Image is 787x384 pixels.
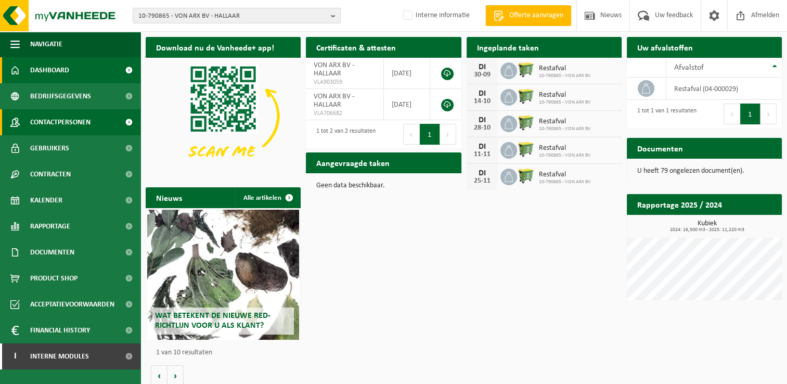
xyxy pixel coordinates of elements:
span: Financial History [30,317,90,343]
td: [DATE] [384,89,431,120]
h2: Nieuws [146,187,192,208]
div: DI [472,169,493,177]
span: Navigatie [30,31,62,57]
p: Geen data beschikbaar. [316,182,450,189]
button: 10-790865 - VON ARX BV - HALLAAR [133,8,341,23]
button: 1 [420,124,440,145]
span: Afvalstof [674,63,704,72]
span: 2024: 16,500 m3 - 2025: 11,220 m3 [632,227,782,233]
img: WB-0660-HPE-GN-50 [517,61,535,79]
span: 10-790865 - VON ARX BV [539,99,591,106]
div: 30-09 [472,71,493,79]
span: 10-790865 - VON ARX BV [539,152,591,159]
span: VLA706682 [314,109,375,118]
img: WB-0660-HPE-GN-50 [517,87,535,105]
h2: Ingeplande taken [467,37,549,57]
span: Restafval [539,91,591,99]
div: DI [472,143,493,151]
img: WB-0660-HPE-GN-50 [517,167,535,185]
span: 10-790865 - VON ARX BV - HALLAAR [138,8,327,24]
span: Product Shop [30,265,78,291]
h2: Uw afvalstoffen [627,37,703,57]
span: 10-790865 - VON ARX BV [539,179,591,185]
span: Wat betekent de nieuwe RED-richtlijn voor u als klant? [155,312,270,330]
span: Restafval [539,171,591,179]
img: WB-0660-HPE-GN-50 [517,140,535,158]
a: Alle artikelen [235,187,300,208]
img: WB-0660-HPE-GN-50 [517,114,535,132]
div: 11-11 [472,151,493,158]
h2: Download nu de Vanheede+ app! [146,37,285,57]
button: Next [760,104,777,124]
h3: Kubiek [632,220,782,233]
span: Rapportage [30,213,70,239]
td: restafval (04-000029) [666,78,782,100]
p: 1 van 10 resultaten [156,349,295,356]
td: [DATE] [384,58,431,89]
a: Bekijk rapportage [704,214,781,235]
button: Previous [724,104,740,124]
h2: Aangevraagde taken [306,152,400,173]
span: Gebruikers [30,135,69,161]
h2: Rapportage 2025 / 2024 [627,194,732,214]
span: Dashboard [30,57,69,83]
div: DI [472,89,493,98]
label: Interne informatie [401,8,470,23]
div: 25-11 [472,177,493,185]
h2: Certificaten & attesten [306,37,406,57]
button: 1 [740,104,760,124]
span: Restafval [539,118,591,126]
span: VON ARX BV - HALLAAR [314,61,354,78]
div: 28-10 [472,124,493,132]
span: I [10,343,20,369]
span: Restafval [539,144,591,152]
p: U heeft 79 ongelezen document(en). [637,168,771,175]
div: DI [472,63,493,71]
span: Restafval [539,65,591,73]
div: 1 tot 2 van 2 resultaten [311,123,376,146]
span: Contactpersonen [30,109,91,135]
span: Contracten [30,161,71,187]
span: 10-790865 - VON ARX BV [539,126,591,132]
div: 14-10 [472,98,493,105]
span: Documenten [30,239,74,265]
div: DI [472,116,493,124]
span: Kalender [30,187,62,213]
h2: Documenten [627,138,693,158]
span: Acceptatievoorwaarden [30,291,114,317]
button: Previous [403,124,420,145]
span: VLA903059 [314,78,375,86]
span: VON ARX BV - HALLAAR [314,93,354,109]
span: Bedrijfsgegevens [30,83,91,109]
span: Offerte aanvragen [507,10,566,21]
a: Wat betekent de nieuwe RED-richtlijn voor u als klant? [147,210,299,340]
a: Offerte aanvragen [485,5,571,26]
span: Interne modules [30,343,89,369]
button: Next [440,124,456,145]
div: 1 tot 1 van 1 resultaten [632,103,696,125]
span: 10-790865 - VON ARX BV [539,73,591,79]
img: Download de VHEPlus App [146,58,301,174]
